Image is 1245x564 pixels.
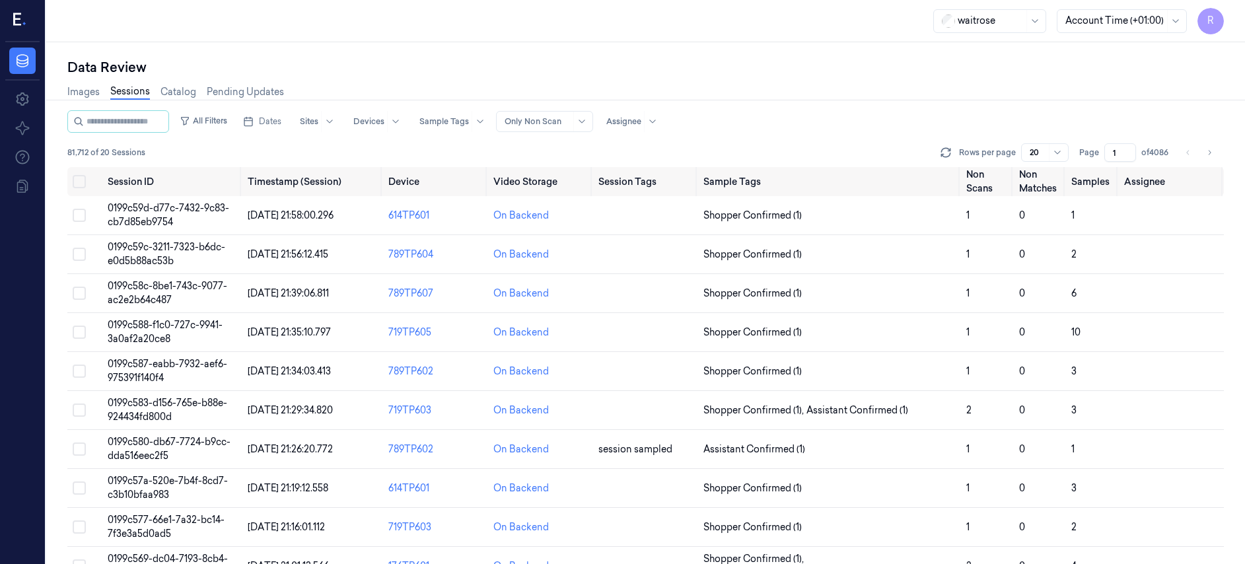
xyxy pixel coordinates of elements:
div: 719TP605 [388,326,483,339]
button: Select row [73,248,86,261]
span: 0 [1019,443,1025,455]
button: Select row [73,404,86,417]
div: 789TP602 [388,365,483,378]
div: Data Review [67,58,1224,77]
span: [DATE] 21:26:20.772 [248,443,333,455]
span: 3 [1071,482,1077,494]
span: 1 [966,365,970,377]
div: On Backend [493,209,549,223]
span: 0 [1019,287,1025,299]
div: On Backend [493,404,549,417]
span: [DATE] 21:39:06.811 [248,287,329,299]
span: Assistant Confirmed (1) [703,442,805,456]
div: 789TP602 [388,442,483,456]
span: 1 [966,326,970,338]
span: [DATE] 21:16:01.112 [248,521,325,533]
span: Dates [259,116,281,127]
th: Non Scans [961,167,1014,196]
span: 1 [1071,209,1075,221]
button: Select row [73,365,86,378]
button: Select row [73,520,86,534]
span: 3 [1071,365,1077,377]
span: 0 [1019,482,1025,494]
span: 2 [1071,521,1077,533]
a: Catalog [160,85,196,99]
span: Shopper Confirmed (1) [703,287,802,300]
div: On Backend [493,442,549,456]
span: Shopper Confirmed (1) [703,326,802,339]
span: 0199c583-d156-765e-b88e-924434fd800d [108,397,227,423]
th: Session ID [102,167,242,196]
span: Shopper Confirmed (1) [703,520,802,534]
th: Samples [1066,167,1119,196]
button: Select row [73,442,86,456]
span: 1 [966,482,970,494]
th: Device [383,167,488,196]
span: 2 [1071,248,1077,260]
span: [DATE] 21:58:00.296 [248,209,334,221]
div: On Backend [493,248,549,262]
span: Assistant Confirmed (1) [806,404,908,417]
span: 1 [966,248,970,260]
span: 1 [966,287,970,299]
span: 0 [1019,365,1025,377]
span: 6 [1071,287,1077,299]
button: All Filters [174,110,232,131]
span: 0199c59d-d77c-7432-9c83-cb7d85eb9754 [108,202,229,228]
span: 0199c588-f1c0-727c-9941-3a0af2a20ce8 [108,319,223,345]
div: 789TP604 [388,248,483,262]
th: Video Storage [488,167,593,196]
span: Shopper Confirmed (1) [703,365,802,378]
button: Select row [73,209,86,222]
th: Session Tags [593,167,698,196]
button: R [1197,8,1224,34]
th: Sample Tags [698,167,961,196]
div: 614TP601 [388,209,483,223]
span: 0199c587-eabb-7932-aef6-975391f140f4 [108,358,227,384]
span: 3 [1071,404,1077,416]
div: 614TP601 [388,481,483,495]
span: 0199c57a-520e-7b4f-8cd7-c3b10bfaa983 [108,475,228,501]
button: Select row [73,326,86,339]
span: 0 [1019,521,1025,533]
a: Pending Updates [207,85,284,99]
a: Images [67,85,100,99]
th: Non Matches [1014,167,1067,196]
button: Dates [238,111,287,132]
button: Select row [73,287,86,300]
span: 10 [1071,326,1081,338]
span: 0 [1019,404,1025,416]
th: Assignee [1119,167,1224,196]
nav: pagination [1179,143,1219,162]
span: [DATE] 21:35:10.797 [248,326,331,338]
span: 0 [1019,248,1025,260]
div: On Backend [493,481,549,495]
span: Shopper Confirmed (1) [703,248,802,262]
p: Rows per page [959,147,1016,159]
span: 0199c59c-3211-7323-b6dc-e0d5b88ac53b [108,241,225,267]
div: On Backend [493,326,549,339]
span: Shopper Confirmed (1) , [703,404,806,417]
span: [DATE] 21:29:34.820 [248,404,333,416]
span: 2 [966,404,972,416]
span: [DATE] 21:34:03.413 [248,365,331,377]
span: of 4086 [1141,147,1168,159]
div: On Backend [493,365,549,378]
span: Shopper Confirmed (1) [703,481,802,495]
span: 81,712 of 20 Sessions [67,147,145,159]
span: 0199c580-db67-7724-b9cc-dda516eec2f5 [108,436,231,462]
div: 719TP603 [388,404,483,417]
button: Select all [73,175,86,188]
span: [DATE] 21:19:12.558 [248,482,328,494]
span: 1 [1071,443,1075,455]
span: 1 [966,521,970,533]
div: 789TP607 [388,287,483,300]
span: 0199c577-66e1-7a32-bc14-7f3e3a5d0ad5 [108,514,225,540]
span: 0199c58c-8be1-743c-9077-ac2e2b64c487 [108,280,227,306]
span: [DATE] 21:56:12.415 [248,248,328,260]
span: Page [1079,147,1099,159]
button: Select row [73,481,86,495]
span: session sampled [598,443,672,455]
div: On Backend [493,287,549,300]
